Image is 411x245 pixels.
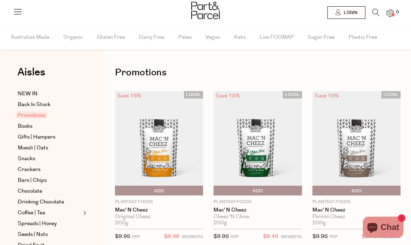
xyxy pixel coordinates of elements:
[18,187,42,195] span: Chocolate
[115,220,129,226] span: 200g
[115,186,203,195] button: Add To Parcel
[263,232,278,241] span: $8.46
[97,25,125,50] span: Gluten Free
[178,25,192,50] span: Paleo
[164,232,179,241] span: $8.46
[17,65,45,80] span: Aisles
[11,25,49,50] span: Australian Made
[214,214,302,220] div: Cheez 'N Chive
[214,207,302,213] a: Mac' N Cheez
[18,187,81,195] a: Chocolate
[329,234,338,239] small: RRP
[18,230,81,239] a: Seeds | Nuts
[214,186,302,195] button: Add To Parcel
[214,91,302,195] img: Mac' N Cheez
[312,186,401,195] button: Add To Parcel
[115,91,203,195] img: Mac' N Cheez
[18,133,55,141] span: Gifts | Hampers
[312,214,401,220] div: Porcini Cheez
[327,6,365,19] a: Login
[231,234,239,239] small: RRP
[214,220,227,226] span: 200g
[18,165,40,174] span: Crackers
[214,233,229,240] span: $9.95
[18,144,48,152] span: Muesli | Oats
[63,25,83,50] span: Organic
[394,9,401,15] span: 0
[281,234,302,239] small: MEMBERS
[18,101,51,109] span: Back In Stock
[139,25,164,50] span: Dairy Free
[82,209,86,217] button: Expand/Collapse Coffee | Tea
[234,25,246,50] span: Keto
[312,207,401,213] a: Mac' N Cheez
[18,176,81,185] a: Bars | Chips
[115,233,130,240] span: $9.95
[214,199,302,205] p: Plantasy Foods
[115,214,203,220] div: Original Cheez
[182,234,203,239] small: MEMBERS
[18,209,81,217] a: Coffee | Tea
[18,220,57,228] span: Spreads | Honey
[18,198,64,206] span: Drinking Chocolate
[312,220,326,226] span: 200g
[18,90,38,98] span: NEW IN
[18,122,32,131] span: Books
[18,90,81,98] a: NEW IN
[17,67,45,84] a: Aisles
[312,233,328,240] span: $9.95
[342,10,357,16] span: Login
[18,220,81,228] a: Spreads | Honey
[18,144,81,152] a: Muesli | Oats
[115,91,144,101] div: Save 15%
[205,25,220,50] span: Vegan
[18,230,48,239] span: Seeds | Nuts
[132,234,140,239] small: RRP
[18,155,35,163] span: Snacks
[18,122,81,131] a: Books
[18,176,47,185] span: Bars | Chips
[184,91,203,98] span: LOCAL
[308,25,335,50] span: Sugar Free
[312,91,401,195] img: Mac' N Cheez
[115,199,203,205] p: Plantasy Foods
[18,165,81,174] a: Crackers
[18,155,81,163] a: Snacks
[18,101,81,109] a: Back In Stock
[283,91,302,98] span: LOCAL
[259,25,294,50] span: Low FODMAP
[115,65,401,81] h1: Promotions
[191,2,220,19] img: Part&Parcel
[18,209,45,217] span: Coffee | Tea
[18,198,81,206] a: Drinking Chocolate
[312,199,401,205] p: Plantasy Foods
[312,91,341,101] div: Save 15%
[361,217,405,239] inbox-online-store-chat: Shopify online store chat
[349,25,377,50] span: Plastic Free
[16,111,47,119] span: Promotions
[115,207,203,213] a: Mac' N Cheez
[381,91,401,98] span: LOCAL
[18,111,81,120] a: Promotions
[214,91,242,101] div: Save 15%
[387,9,394,17] a: 0
[18,133,81,141] a: Gifts | Hampers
